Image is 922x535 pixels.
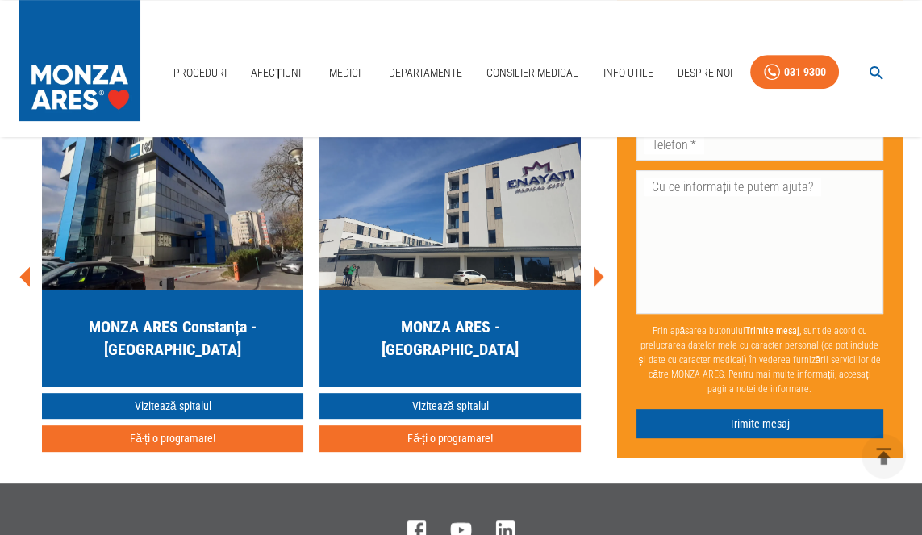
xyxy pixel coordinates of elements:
a: Consilier Medical [480,56,585,90]
b: Trimite mesaj [745,324,799,336]
img: MONZA ARES Constanța [42,96,303,290]
a: Departamente [382,56,469,90]
button: Fă-ți o programare! [42,425,303,452]
p: Prin apăsarea butonului , sunt de acord cu prelucrarea datelor mele cu caracter personal (ce pot ... [636,316,883,402]
a: Info Utile [597,56,660,90]
div: 031 9300 [783,62,825,82]
a: Vizitează spitalul [319,393,581,420]
a: Vizitează spitalul [42,393,303,420]
a: Afecțiuni [244,56,307,90]
a: Despre Noi [671,56,739,90]
a: Medici [319,56,370,90]
button: Fă-ți o programare! [319,425,581,452]
a: 031 9300 [750,55,839,90]
a: MONZA ARES Constanța - [GEOGRAPHIC_DATA] [42,96,303,387]
img: MONZA ARES Bucuresti [319,96,581,290]
h5: MONZA ARES - [GEOGRAPHIC_DATA] [332,316,568,361]
button: delete [862,434,906,479]
button: Trimite mesaj [636,408,883,438]
h5: MONZA ARES Constanța - [GEOGRAPHIC_DATA] [55,316,290,361]
a: MONZA ARES - [GEOGRAPHIC_DATA] [319,96,581,387]
a: Proceduri [167,56,233,90]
